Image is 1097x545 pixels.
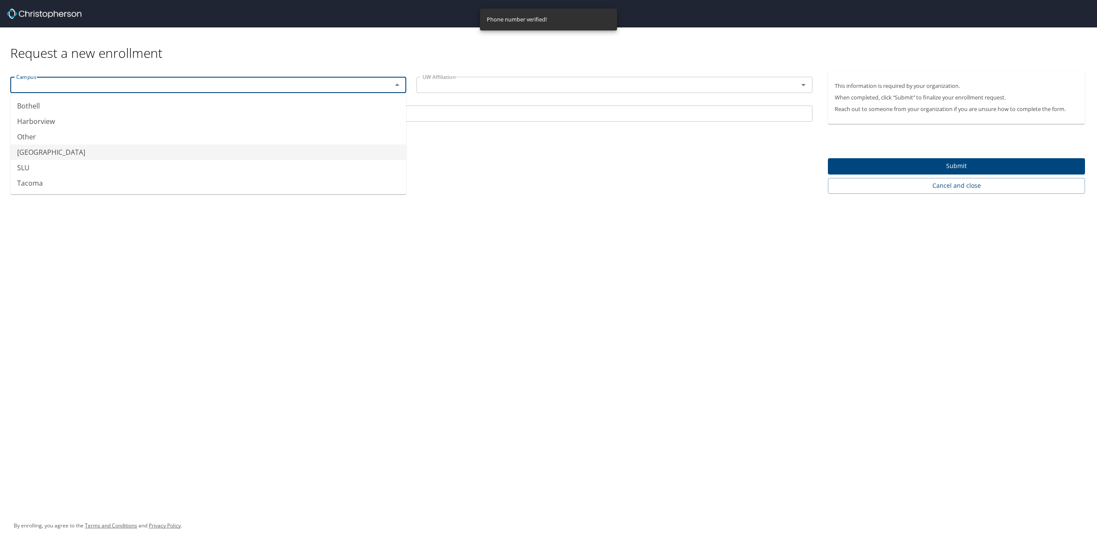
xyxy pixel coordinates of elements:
span: Cancel and close [835,181,1078,191]
input: EX: [10,105,812,122]
img: cbt logo [7,9,81,19]
p: When completed, click “Submit” to finalize your enrollment request. [835,93,1078,102]
p: This information is required by your organization. [835,82,1078,90]
a: Privacy Policy [149,522,181,529]
span: Submit [835,161,1078,172]
li: Bothell [10,98,406,114]
div: Phone number verified! [487,11,547,28]
a: Terms and Conditions [85,522,137,529]
div: By enrolling, you agree to the and . [14,515,182,536]
li: Tacoma [10,175,406,191]
div: Request a new enrollment [10,27,1092,61]
button: Close [391,79,403,91]
li: Other [10,129,406,145]
p: Reach out to someone from your organization if you are unsure how to complete the form. [835,105,1078,113]
li: SLU [10,160,406,175]
button: Open [797,79,809,91]
button: Cancel and close [828,178,1085,194]
li: Harborview [10,114,406,129]
button: Submit [828,158,1085,175]
li: [GEOGRAPHIC_DATA] [10,145,406,160]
